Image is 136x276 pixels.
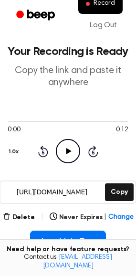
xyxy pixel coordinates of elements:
[105,183,133,201] button: Copy
[10,6,63,25] a: Beep
[41,212,44,223] span: |
[8,65,128,89] p: Copy the link and paste it anywhere
[116,125,128,135] span: 0:12
[8,46,128,57] h1: Your Recording is Ready
[50,212,134,223] button: Never Expires|Change
[104,212,106,223] span: |
[6,254,130,270] span: Contact us
[108,212,133,223] span: Change
[43,254,112,269] a: [EMAIL_ADDRESS][DOMAIN_NAME]
[3,212,35,223] button: Delete
[8,125,20,135] span: 0:00
[80,14,126,37] a: Log Out
[30,231,106,252] button: Insert into Doc
[8,144,22,160] button: 1.0x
